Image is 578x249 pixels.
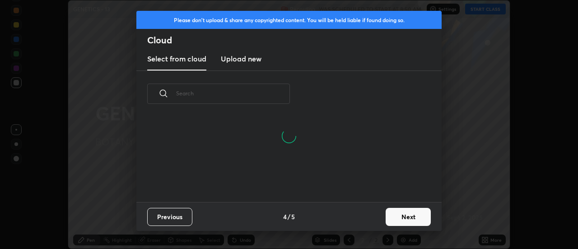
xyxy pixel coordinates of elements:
input: Search [176,74,290,113]
h2: Cloud [147,34,442,46]
h4: 5 [291,212,295,221]
button: Next [386,208,431,226]
button: Previous [147,208,192,226]
h4: 4 [283,212,287,221]
h4: / [288,212,290,221]
h3: Upload new [221,53,261,64]
div: grid [136,158,431,202]
div: Please don't upload & share any copyrighted content. You will be held liable if found doing so. [136,11,442,29]
h3: Select from cloud [147,53,206,64]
